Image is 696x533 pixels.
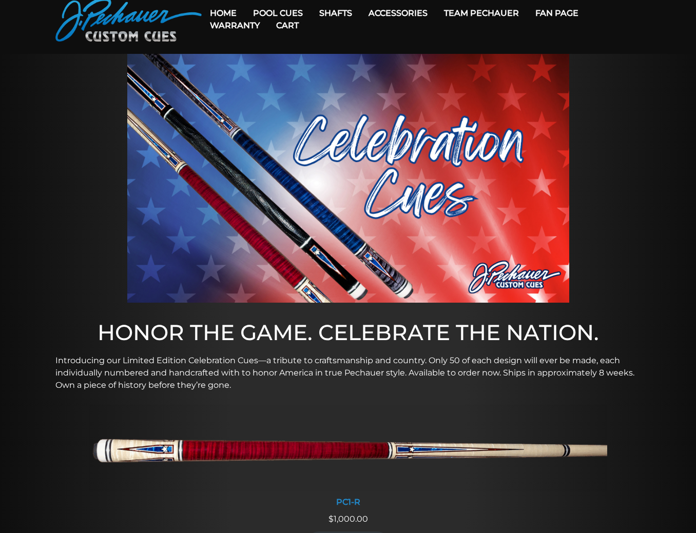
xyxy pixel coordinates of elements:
p: Introducing our Limited Edition Celebration Cues—a tribute to craftsmanship and country. Only 50 ... [55,354,641,391]
span: 1,000.00 [328,514,368,524]
span: $ [328,514,334,524]
a: Warranty [202,12,268,38]
div: PC1-R [89,497,607,507]
img: PC1-R [89,405,607,491]
a: Cart [268,12,307,38]
a: PC1-R PC1-R [89,405,607,513]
